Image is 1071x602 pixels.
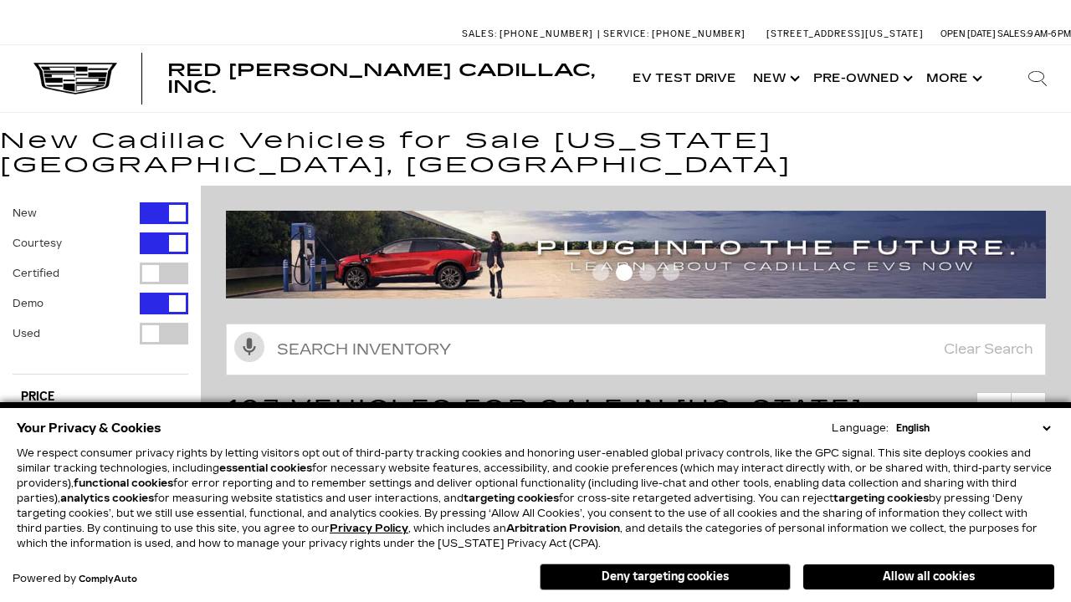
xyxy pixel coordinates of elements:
[13,202,188,374] div: Filter by Vehicle Type
[330,523,408,534] a: Privacy Policy
[60,492,154,504] strong: analytics cookies
[226,324,1046,375] input: Search Inventory
[33,63,117,94] img: Cadillac Dark Logo with Cadillac White Text
[462,28,497,39] span: Sales:
[13,235,62,252] label: Courtesy
[597,29,750,38] a: Service: [PHONE_NUMBER]
[464,492,559,504] strong: targeting cookies
[745,45,805,112] a: New
[832,423,889,433] div: Language:
[997,28,1027,39] span: Sales:
[219,462,312,474] strong: essential cookies
[616,264,633,281] span: Go to slide 2
[892,421,1054,436] select: Language Select
[506,523,620,534] strong: Arbitration Provision
[663,264,679,281] span: Go to slide 4
[13,205,37,222] label: New
[918,45,987,112] button: More
[234,332,264,362] svg: Click to toggle on voice search
[226,211,1046,298] img: ev-blog-post-banners4
[13,574,137,584] div: Powered by
[803,564,1054,589] button: Allow all cookies
[17,416,161,440] span: Your Privacy & Cookies
[652,28,746,39] span: [PHONE_NUMBER]
[805,45,918,112] a: Pre-Owned
[21,390,180,405] h5: Price
[766,28,924,39] a: [STREET_ADDRESS][US_STATE]
[603,28,649,39] span: Service:
[500,28,593,39] span: [PHONE_NUMBER]
[13,325,40,342] label: Used
[624,45,745,112] a: EV Test Drive
[13,265,59,282] label: Certified
[540,564,791,590] button: Deny targeting cookies
[74,477,173,489] strong: functional cookies
[940,28,996,39] span: Open [DATE]
[639,264,656,281] span: Go to slide 3
[17,446,1054,551] p: We respect consumer privacy rights by letting visitors opt out of third-party tracking cookies an...
[226,394,922,457] span: 103 Vehicles for Sale in [US_STATE][GEOGRAPHIC_DATA], [GEOGRAPHIC_DATA]
[833,492,929,504] strong: targeting cookies
[462,29,597,38] a: Sales: [PHONE_NUMBER]
[13,295,44,312] label: Demo
[592,264,609,281] span: Go to slide 1
[167,62,607,95] a: Red [PERSON_NAME] Cadillac, Inc.
[1027,28,1071,39] span: 9 AM-6 PM
[167,60,595,97] span: Red [PERSON_NAME] Cadillac, Inc.
[79,574,137,584] a: ComplyAuto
